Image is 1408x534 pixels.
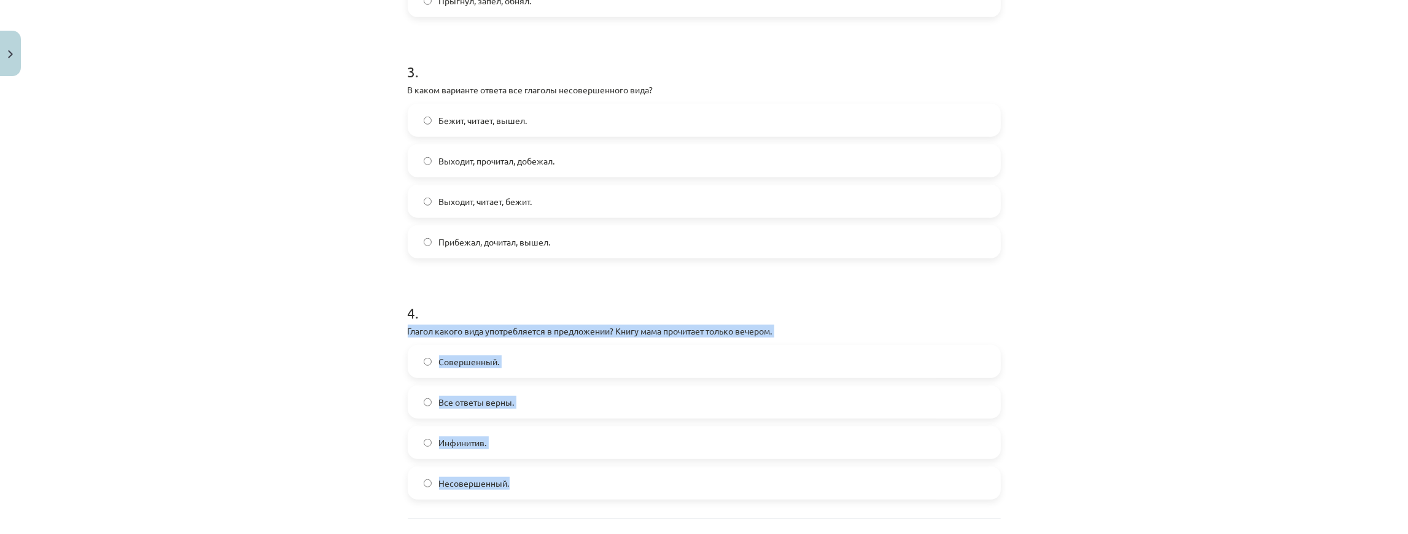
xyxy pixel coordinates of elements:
[439,195,532,208] span: Выходит, читает, бежит.
[439,477,510,490] span: Несовершенный.
[424,398,432,406] input: Все ответы верны.
[439,236,551,249] span: Прибежал, дочитал, вышел.
[439,155,555,168] span: Выходит, прочитал, добежал.
[408,42,1001,80] h1: 3 .
[424,358,432,366] input: Совершенный.
[424,198,432,206] input: Выходит, читает, бежит.
[424,117,432,125] input: Бежит, читает, вышел.
[439,396,515,409] span: Все ответы верны.
[424,238,432,246] input: Прибежал, дочитал, вышел.
[424,157,432,165] input: Выходит, прочитал, добежал.
[8,50,13,58] img: icon-close-lesson-0947bae3869378f0d4975bcd49f059093ad1ed9edebbc8119c70593378902aed.svg
[439,114,527,127] span: Бежит, читает, вышел.
[439,436,487,449] span: Инфинитив.
[408,83,1001,96] p: В каком варианте ответа все глаголы несовершенного вида?
[424,479,432,487] input: Несовершенный.
[408,283,1001,321] h1: 4 .
[408,325,1001,338] p: Глагол какого вида употребляется в предложении? Книгу мама прочитает только вечером.
[439,355,500,368] span: Совершенный.
[424,439,432,447] input: Инфинитив.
